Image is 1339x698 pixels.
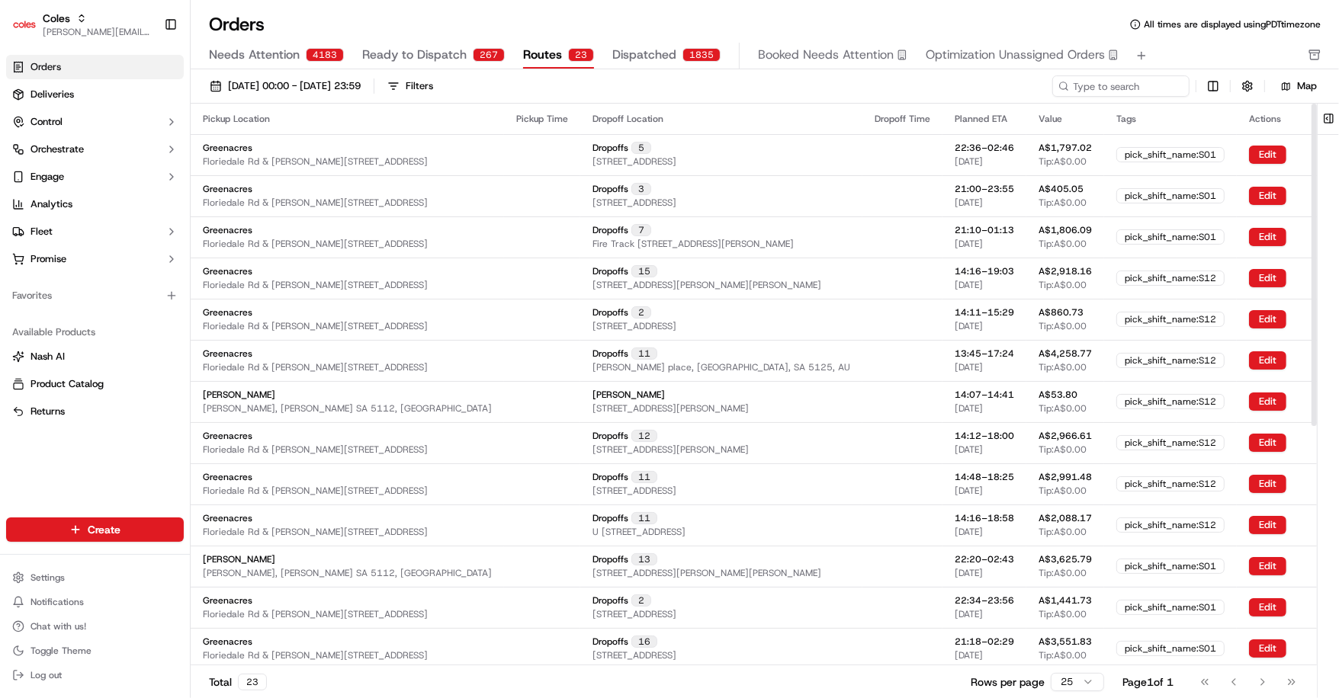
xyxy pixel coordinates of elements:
[955,443,983,456] span: [DATE]
[209,46,300,64] span: Needs Attention
[6,247,184,271] button: Promise
[203,306,252,319] span: Greenacres
[31,377,104,391] span: Product Catalog
[236,194,278,213] button: See all
[69,145,250,160] div: Start new chat
[15,60,278,85] p: Welcome 👋
[209,12,265,37] h1: Orders
[1116,517,1225,533] div: pick_shift_name:S12
[1297,79,1317,93] span: Map
[631,636,657,648] div: 16
[203,113,492,125] div: Pickup Location
[592,430,628,442] span: Dropoffs
[1144,18,1321,30] span: All times are displayed using PDT timezone
[592,155,676,168] span: [STREET_ADDRESS]
[1039,649,1087,661] span: Tip: A$0.00
[6,344,184,369] button: Nash AI
[592,113,850,125] div: Dropoff Location
[203,512,252,524] span: Greenacres
[955,279,983,291] span: [DATE]
[31,252,66,266] span: Promise
[135,277,166,289] span: [DATE]
[1249,146,1286,164] button: Edit
[152,377,185,389] span: Pylon
[1039,142,1092,154] span: A$1,797.02
[1039,636,1092,648] span: A$3,551.83
[1249,351,1286,370] button: Edit
[203,567,492,579] span: [PERSON_NAME], [PERSON_NAME] SA 5112, [GEOGRAPHIC_DATA]
[1039,512,1092,524] span: A$2,088.17
[1249,269,1286,287] button: Edit
[1249,392,1286,411] button: Edit
[203,361,428,373] span: Floriedale Rd & [PERSON_NAME][STREET_ADDRESS]
[31,340,117,355] span: Knowledge Base
[203,471,252,483] span: Greenacres
[1116,600,1225,615] div: pick_shift_name:S01
[12,377,178,391] a: Product Catalog
[631,594,651,607] div: 2
[203,389,275,401] span: [PERSON_NAME]
[1039,485,1087,497] span: Tip: A$0.00
[43,11,70,26] button: Coles
[592,347,628,360] span: Dropoffs
[203,197,428,209] span: Floriedale Rd & [PERSON_NAME][STREET_ADDRESS]
[127,235,132,248] span: •
[6,137,184,162] button: Orchestrate
[15,197,102,210] div: Past conversations
[955,306,1014,319] span: 14:11 – 15:29
[1039,553,1092,565] span: A$3,625.79
[228,79,361,93] span: [DATE] 00:00 - [DATE] 23:59
[203,347,252,360] span: Greenacres
[123,334,251,361] a: 💻API Documentation
[592,238,794,250] span: Fire Track [STREET_ADDRESS][PERSON_NAME]
[1116,312,1225,327] div: pick_shift_name:S12
[31,236,43,248] img: 1736555255976-a54dd68f-1ca7-489b-9aae-adbdc363a1c4
[31,225,53,239] span: Fleet
[127,277,132,289] span: •
[926,46,1105,64] span: Optimization Unassigned Orders
[592,649,676,661] span: [STREET_ADDRESS]
[1249,557,1286,575] button: Edit
[15,145,43,172] img: 1736555255976-a54dd68f-1ca7-489b-9aae-adbdc363a1c4
[203,238,428,250] span: Floriedale Rd & [PERSON_NAME][STREET_ADDRESS]
[203,649,428,661] span: Floriedale Rd & [PERSON_NAME][STREET_ADDRESS]
[203,636,252,648] span: Greenacres
[1039,155,1087,168] span: Tip: A$0.00
[1249,187,1286,205] button: Edit
[1249,598,1286,616] button: Edit
[203,155,428,168] span: Floriedale Rd & [PERSON_NAME][STREET_ADDRESS]
[1116,435,1225,450] div: pick_shift_name:S12
[971,674,1045,690] p: Rows per page
[135,235,166,248] span: [DATE]
[31,277,43,290] img: 1736555255976-a54dd68f-1ca7-489b-9aae-adbdc363a1c4
[203,443,428,456] span: Floriedale Rd & [PERSON_NAME][STREET_ADDRESS]
[31,350,65,363] span: Nash AI
[31,669,62,681] span: Log out
[1039,389,1077,401] span: A$53.80
[203,320,428,332] span: Floriedale Rd & [PERSON_NAME][STREET_ADDRESS]
[1039,361,1087,373] span: Tip: A$0.00
[108,376,185,389] a: Powered byPylon
[1116,559,1225,574] div: pick_shift_name:S01
[203,183,252,195] span: Greenacres
[592,443,749,456] span: [STREET_ADDRESS][PERSON_NAME]
[1039,320,1087,332] span: Tip: A$0.00
[1039,197,1087,209] span: Tip: A$0.00
[592,265,628,277] span: Dropoffs
[523,46,562,64] span: Routes
[955,526,983,538] span: [DATE]
[6,192,184,216] a: Analytics
[203,279,428,291] span: Floriedale Rd & [PERSON_NAME][STREET_ADDRESS]
[6,664,184,686] button: Log out
[203,265,252,277] span: Greenacres
[31,405,65,418] span: Returns
[758,46,894,64] span: Booked Needs Attention
[955,389,1014,401] span: 14:07 – 14:41
[631,430,657,442] div: 12
[1039,471,1092,483] span: A$2,991.48
[1039,443,1087,456] span: Tip: A$0.00
[955,224,1014,236] span: 21:10 – 01:13
[40,98,275,114] input: Got a question? Start typing here...
[1039,526,1087,538] span: Tip: A$0.00
[592,306,628,319] span: Dropoffs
